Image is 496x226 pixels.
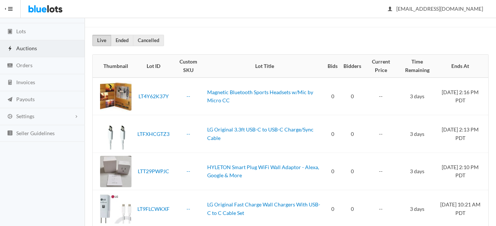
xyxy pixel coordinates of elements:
td: 0 [325,78,341,115]
ion-icon: calculator [6,79,14,86]
a: Ended [111,35,133,46]
a: LTT29PWPJC [138,168,169,174]
ion-icon: person [386,6,394,13]
th: Custom SKU [172,55,204,78]
span: Auctions [16,45,37,51]
a: LT9FLCWKXF [137,206,170,212]
a: -- [187,206,190,212]
td: 3 days [398,78,437,115]
th: Lot Title [204,55,325,78]
td: 0 [341,153,364,190]
td: [DATE] 2:13 PM PDT [437,115,488,153]
td: [DATE] 2:10 PM PDT [437,153,488,190]
span: Lots [16,28,26,34]
th: Ends At [437,55,488,78]
span: Payouts [16,96,35,102]
a: -- [187,93,190,99]
a: -- [187,168,190,174]
a: Cancelled [133,35,164,46]
a: LTFXHCGTZ3 [137,131,170,137]
td: 3 days [398,115,437,153]
th: Current Price [364,55,397,78]
a: Magnetic Bluetooth Sports Headsets w/Mic by Micro CC [207,89,313,104]
span: [EMAIL_ADDRESS][DOMAIN_NAME] [388,6,483,12]
a: HYLETON Smart Plug WiFi Wall Adaptor - Alexa, Google & More [207,164,319,179]
td: 0 [341,78,364,115]
a: -- [187,131,190,137]
td: [DATE] 2:16 PM PDT [437,78,488,115]
th: Time Remaining [398,55,437,78]
span: Invoices [16,79,35,85]
ion-icon: clipboard [6,28,14,35]
td: -- [364,115,397,153]
td: 0 [325,153,341,190]
ion-icon: cog [6,113,14,120]
th: Thumbnail [93,55,134,78]
th: Bidders [341,55,364,78]
a: Live [92,35,111,46]
td: 0 [325,115,341,153]
span: Orders [16,62,33,68]
ion-icon: cash [6,62,14,69]
td: 3 days [398,153,437,190]
td: -- [364,78,397,115]
ion-icon: paper plane [6,96,14,103]
td: 0 [341,115,364,153]
a: LG Original 3.3ft USB-C to USB-C Charge/Sync Cable [207,126,314,141]
th: Bids [325,55,341,78]
span: Settings [16,113,34,119]
span: Seller Guidelines [16,130,55,136]
a: LG Original Fast Charge Wall Chargers With USB-C to C Cable Set [207,201,320,216]
ion-icon: flash [6,45,14,52]
a: LT4Y62K37Y [138,93,169,99]
ion-icon: list box [6,130,14,137]
td: -- [364,153,397,190]
th: Lot ID [134,55,172,78]
ion-icon: speedometer [6,11,14,18]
